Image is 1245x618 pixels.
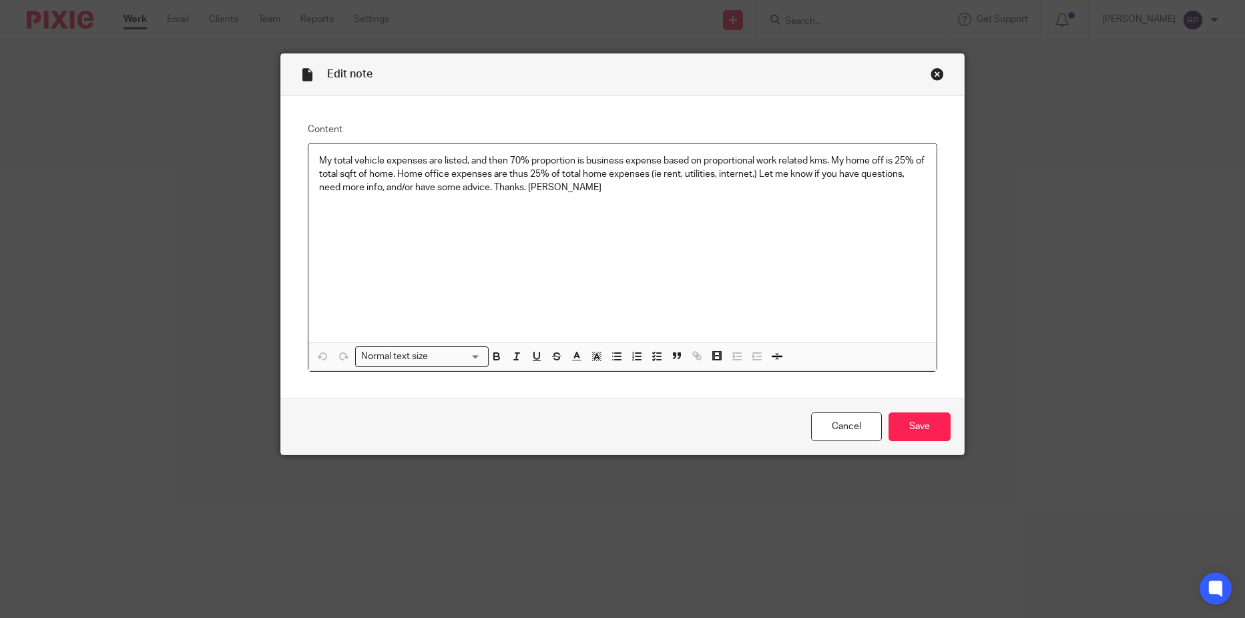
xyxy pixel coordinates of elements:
[319,154,927,195] p: My total vehicle expenses are listed, and then 70% proportion is business expense based on propor...
[327,69,372,79] span: Edit note
[931,67,944,81] div: Close this dialog window
[358,350,431,364] span: Normal text size
[355,346,489,367] div: Search for option
[811,412,882,441] a: Cancel
[889,412,951,441] input: Save
[433,350,481,364] input: Search for option
[308,123,938,136] label: Content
